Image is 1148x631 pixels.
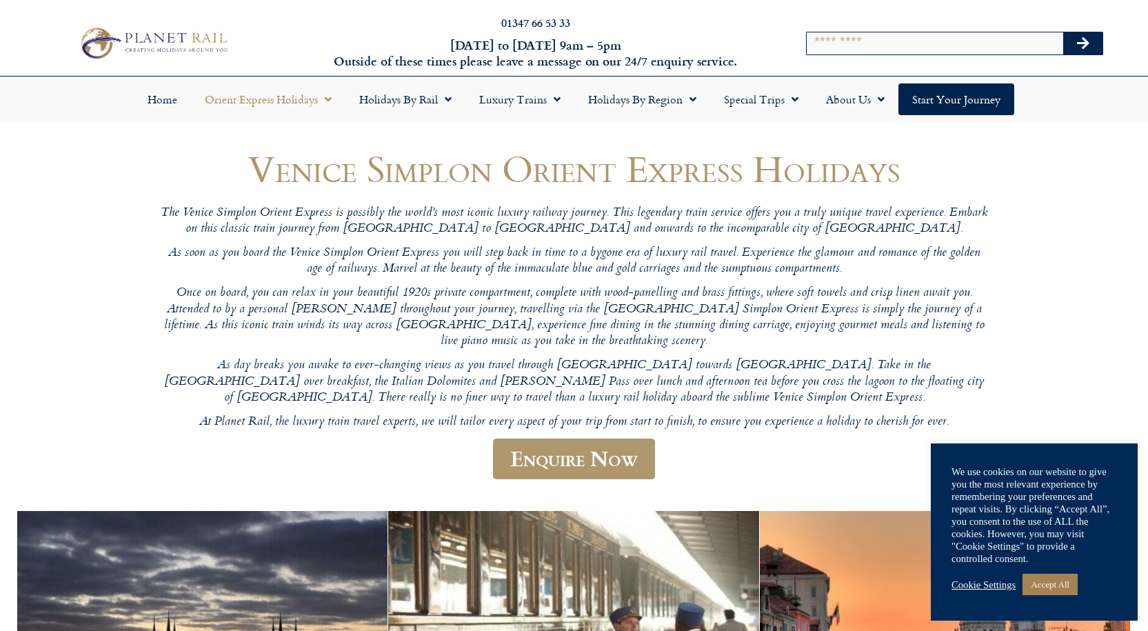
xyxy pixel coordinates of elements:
button: Search [1063,32,1103,54]
a: Home [134,83,191,115]
h6: [DATE] to [DATE] 9am – 5pm Outside of these times please leave a message on our 24/7 enquiry serv... [310,37,762,70]
img: Planet Rail Train Holidays Logo [74,24,232,63]
p: At Planet Rail, the luxury train travel experts, we will tailor every aspect of your trip from st... [161,414,988,430]
h1: Venice Simplon Orient Express Holidays [161,148,988,189]
a: Holidays by Region [574,83,710,115]
a: About Us [812,83,898,115]
nav: Menu [7,83,1141,115]
p: As soon as you board the Venice Simplon Orient Express you will step back in time to a bygone era... [161,246,988,278]
div: We use cookies on our website to give you the most relevant experience by remembering your prefer... [951,465,1117,565]
a: Enquire Now [493,439,655,479]
a: 01347 66 53 33 [501,14,570,30]
a: Holidays by Rail [345,83,465,115]
a: Orient Express Holidays [191,83,345,115]
a: Special Trips [710,83,812,115]
p: The Venice Simplon Orient Express is possibly the world’s most iconic luxury railway journey. Thi... [161,206,988,238]
a: Luxury Trains [465,83,574,115]
a: Accept All [1023,574,1078,595]
a: Cookie Settings [951,579,1016,591]
p: Once on board, you can relax in your beautiful 1920s private compartment, complete with wood-pane... [161,286,988,350]
p: As day breaks you awake to ever-changing views as you travel through [GEOGRAPHIC_DATA] towards [G... [161,358,988,406]
a: Start your Journey [898,83,1014,115]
